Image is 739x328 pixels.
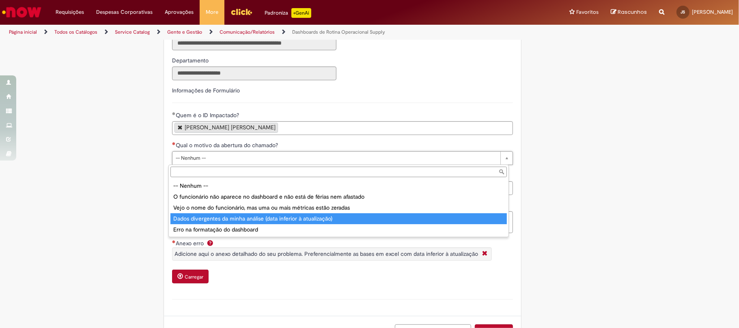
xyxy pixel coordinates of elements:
[170,180,507,191] div: -- Nenhum --
[170,213,507,224] div: Dados divergentes da minha análise (data inferior à atualização)
[170,224,507,235] div: Erro na formatação do dashboard
[170,191,507,202] div: O funcionário não aparece no dashboard e não está de férias nem afastado
[169,179,508,237] ul: Qual o motivo da abertura do chamado?
[170,202,507,213] div: Vejo o nome do funcionário, mas uma ou mais métricas estão zeradas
